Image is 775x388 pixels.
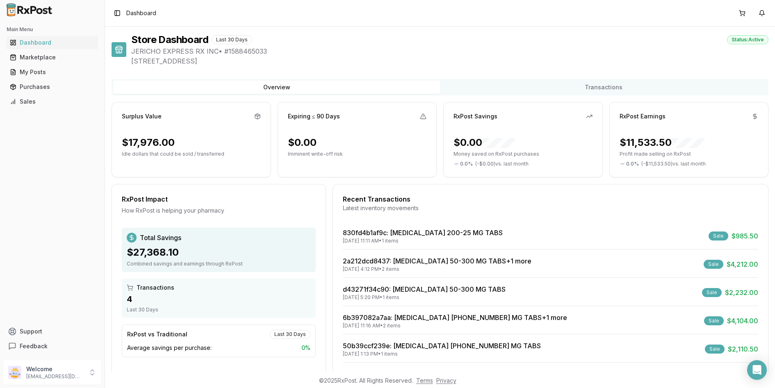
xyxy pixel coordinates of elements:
div: $17,976.00 [122,136,175,149]
p: Profit made selling on RxPost [620,151,759,157]
p: Welcome [26,365,83,373]
div: Sale [709,231,728,241]
a: Terms [416,377,433,384]
div: $0.00 [288,136,317,149]
span: $2,110.50 [728,344,758,354]
span: ( - $11,533.50 ) vs. last month [641,161,706,167]
span: $4,104.00 [727,316,758,326]
img: RxPost Logo [3,3,56,16]
a: 2a212dcd8437: [MEDICAL_DATA] 50-300 MG TABS+1 more [343,257,531,265]
div: Sales [10,98,95,106]
div: RxPost Impact [122,194,316,204]
a: Dashboard [7,35,98,50]
div: $11,533.50 [620,136,704,149]
div: Sale [704,316,724,325]
a: My Posts [7,65,98,79]
p: Imminent write-off risk [288,151,427,157]
div: Status: Active [727,35,768,44]
a: Sales [7,94,98,109]
div: My Posts [10,68,95,76]
div: Latest inventory movements [343,204,758,212]
a: Marketplace [7,50,98,65]
span: $2,232.00 [725,288,758,297]
span: 0.0 % [626,161,639,167]
div: Last 30 Days [270,330,310,339]
span: Transactions [137,284,174,292]
div: [DATE] 5:20 PM • 1 items [343,294,506,301]
h2: Main Menu [7,26,98,33]
button: Overview [113,81,440,94]
div: Sale [702,288,722,297]
h1: Store Dashboard [131,33,208,46]
div: Recent Transactions [343,194,758,204]
div: 4 [127,293,311,305]
span: $4,212.00 [727,259,758,269]
div: RxPost Earnings [620,112,666,120]
div: Dashboard [10,39,95,47]
button: Dashboard [3,36,101,49]
div: Combined savings and earnings through RxPost [127,261,311,267]
a: Privacy [436,377,456,384]
div: Last 30 Days [212,35,252,44]
span: JERICHO EXPRESS RX INC • # 1588465033 [131,46,768,56]
button: Feedback [3,339,101,354]
button: Transactions [440,81,767,94]
button: Sales [3,95,101,108]
p: Idle dollars that could be sold / transferred [122,151,261,157]
span: [STREET_ADDRESS] [131,56,768,66]
a: 830fd4b1af9c: [MEDICAL_DATA] 200-25 MG TABS [343,229,503,237]
div: [DATE] 1:13 PM • 1 items [343,351,541,357]
div: Sale [705,345,725,354]
p: Money saved on RxPost purchases [454,151,593,157]
div: $0.00 [454,136,515,149]
button: Support [3,324,101,339]
span: Feedback [20,342,48,350]
span: 0.0 % [460,161,473,167]
div: [DATE] 11:11 AM • 1 items [343,238,503,244]
span: $985.50 [732,231,758,241]
span: ( - $0.00 ) vs. last month [475,161,529,167]
a: Purchases [7,79,98,94]
div: How RxPost is helping your pharmacy [122,206,316,215]
div: Marketplace [10,53,95,61]
a: d43271f34c90: [MEDICAL_DATA] 50-300 MG TABS [343,285,506,293]
div: Open Intercom Messenger [747,360,767,380]
span: 0 % [301,344,310,352]
div: Purchases [10,83,95,91]
div: $27,368.10 [127,246,311,259]
div: [DATE] 4:12 PM • 2 items [343,266,531,272]
nav: breadcrumb [126,9,156,17]
div: RxPost vs Traditional [127,330,187,338]
button: Purchases [3,80,101,93]
span: Total Savings [140,233,181,243]
div: [DATE] 11:16 AM • 2 items [343,322,567,329]
a: 50b39ccf239e: [MEDICAL_DATA] [PHONE_NUMBER] MG TABS [343,342,541,350]
div: Sale [704,260,723,269]
span: Average savings per purchase: [127,344,212,352]
span: Dashboard [126,9,156,17]
div: Last 30 Days [127,306,311,313]
p: [EMAIL_ADDRESS][DOMAIN_NAME] [26,373,83,380]
img: User avatar [8,366,21,379]
div: RxPost Savings [454,112,497,120]
div: Expiring ≤ 90 Days [288,112,340,120]
button: My Posts [3,66,101,79]
button: Marketplace [3,51,101,64]
div: Surplus Value [122,112,162,120]
a: 6b397082a7aa: [MEDICAL_DATA] [PHONE_NUMBER] MG TABS+1 more [343,313,567,322]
